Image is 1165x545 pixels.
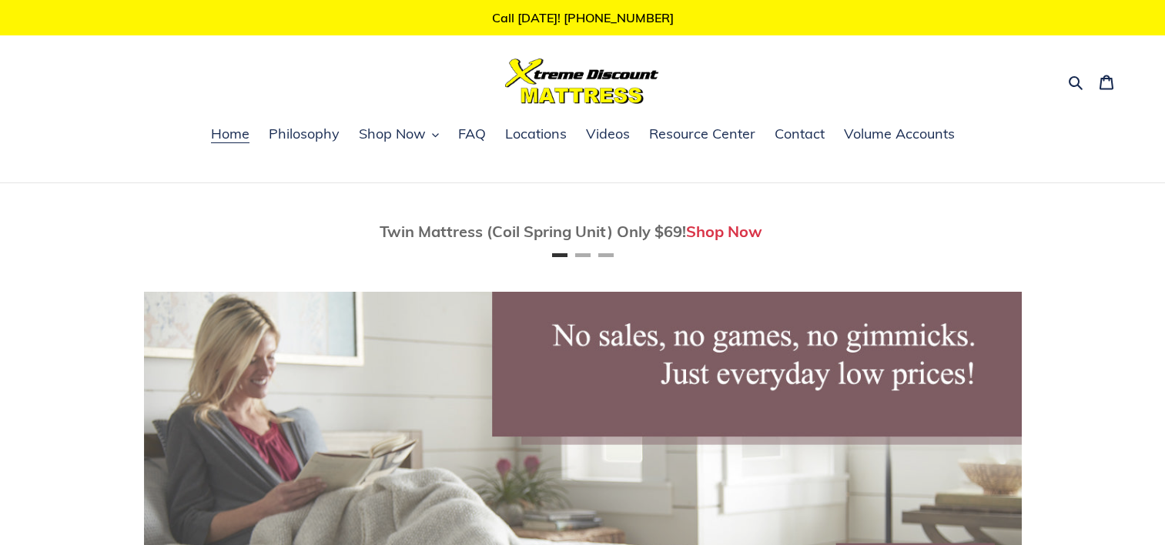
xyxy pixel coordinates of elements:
[586,125,630,143] span: Videos
[497,123,574,146] a: Locations
[351,123,447,146] button: Shop Now
[775,125,825,143] span: Contact
[380,222,686,241] span: Twin Mattress (Coil Spring Unit) Only $69!
[844,125,955,143] span: Volume Accounts
[767,123,832,146] a: Contact
[505,125,567,143] span: Locations
[359,125,426,143] span: Shop Now
[686,222,762,241] a: Shop Now
[450,123,494,146] a: FAQ
[552,253,567,257] button: Page 1
[458,125,486,143] span: FAQ
[203,123,257,146] a: Home
[578,123,638,146] a: Videos
[211,125,249,143] span: Home
[598,253,614,257] button: Page 3
[575,253,591,257] button: Page 2
[261,123,347,146] a: Philosophy
[505,59,659,104] img: Xtreme Discount Mattress
[649,125,755,143] span: Resource Center
[269,125,340,143] span: Philosophy
[641,123,763,146] a: Resource Center
[836,123,962,146] a: Volume Accounts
